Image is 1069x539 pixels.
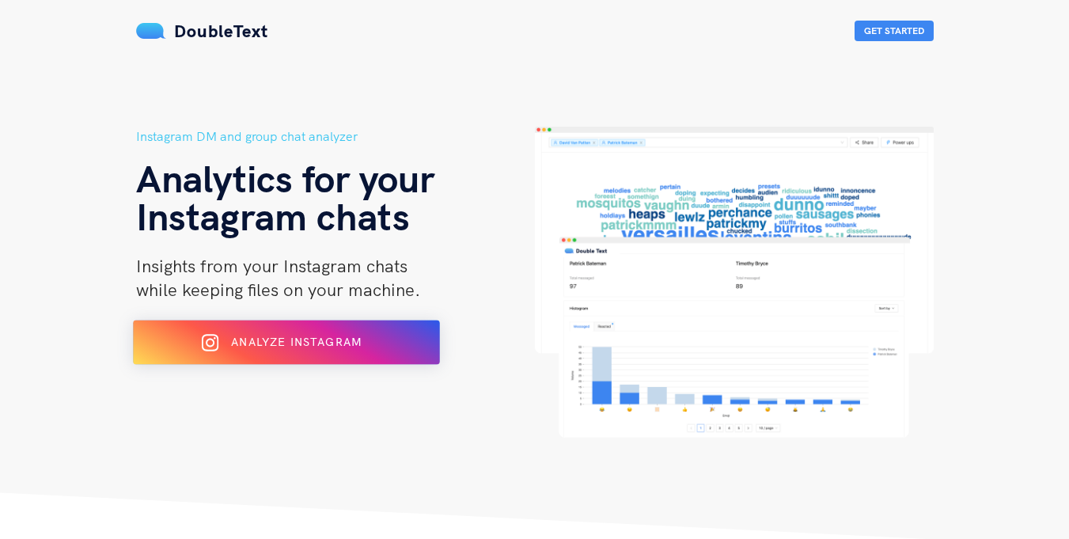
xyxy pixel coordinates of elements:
span: Insights from your Instagram chats [136,255,408,277]
span: Analyze Instagram [231,335,362,349]
h5: Instagram DM and group chat analyzer [136,127,535,146]
span: Analytics for your [136,154,434,202]
span: Instagram chats [136,192,410,240]
img: mS3x8y1f88AAAAABJRU5ErkJggg== [136,23,166,39]
span: while keeping files on your machine. [136,279,420,301]
button: Analyze Instagram [133,321,440,365]
button: Get Started [855,21,934,41]
a: Analyze Instagram [136,341,437,355]
a: DoubleText [136,20,268,42]
img: hero [535,127,934,438]
span: DoubleText [174,20,268,42]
